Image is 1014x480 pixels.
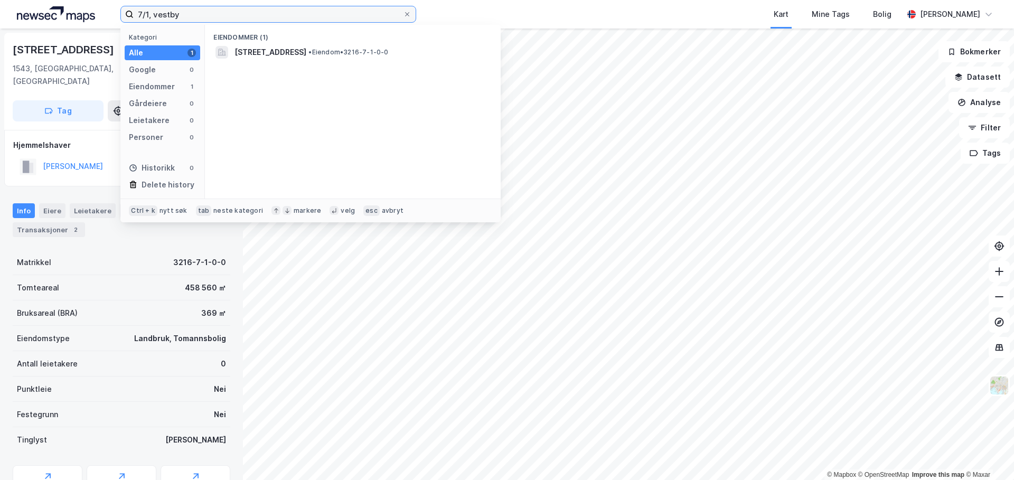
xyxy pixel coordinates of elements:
div: Personer [129,131,163,144]
div: 3216-7-1-0-0 [173,256,226,269]
div: [STREET_ADDRESS] [13,41,116,58]
div: Eiendommer [129,80,175,93]
div: Bruksareal (BRA) [17,307,78,319]
div: Nei [214,383,226,396]
a: OpenStreetMap [858,471,909,478]
div: Info [13,203,35,218]
div: Historikk [129,162,175,174]
div: Eiendommer (1) [205,25,501,44]
div: velg [341,206,355,215]
div: Eiendomstype [17,332,70,345]
span: Eiendom • 3216-7-1-0-0 [308,48,388,57]
div: 0 [187,99,196,108]
div: Tomteareal [17,281,59,294]
div: 0 [221,357,226,370]
div: Datasett [120,203,159,218]
div: [PERSON_NAME] [165,434,226,446]
div: 1543, [GEOGRAPHIC_DATA], [GEOGRAPHIC_DATA] [13,62,190,88]
div: Delete history [142,178,194,191]
div: Leietakere [70,203,116,218]
div: Alle [129,46,143,59]
div: nytt søk [159,206,187,215]
iframe: Chat Widget [961,429,1014,480]
div: 369 ㎡ [201,307,226,319]
div: Ctrl + k [129,205,157,216]
div: 1 [187,82,196,91]
div: Mine Tags [812,8,850,21]
div: markere [294,206,321,215]
div: neste kategori [213,206,263,215]
div: Kart [774,8,788,21]
div: 2 [70,224,81,235]
div: Leietakere [129,114,170,127]
button: Filter [959,117,1010,138]
span: [STREET_ADDRESS] [234,46,306,59]
div: Kontrollprogram for chat [961,429,1014,480]
button: Tags [961,143,1010,164]
div: avbryt [382,206,403,215]
div: Hjemmelshaver [13,139,230,152]
input: Søk på adresse, matrikkel, gårdeiere, leietakere eller personer [134,6,403,22]
button: Tag [13,100,104,121]
div: 0 [187,116,196,125]
div: esc [363,205,380,216]
div: Transaksjoner [13,222,85,237]
div: 0 [187,164,196,172]
div: Punktleie [17,383,52,396]
div: 0 [187,133,196,142]
span: • [308,48,312,56]
div: Eiere [39,203,65,218]
div: 458 560 ㎡ [185,281,226,294]
a: Mapbox [827,471,856,478]
button: Datasett [945,67,1010,88]
div: Festegrunn [17,408,58,421]
div: Gårdeiere [129,97,167,110]
div: Bolig [873,8,891,21]
img: Z [989,375,1009,396]
div: Landbruk, Tomannsbolig [134,332,226,345]
div: Tinglyst [17,434,47,446]
div: 0 [187,65,196,74]
button: Analyse [949,92,1010,113]
div: [PERSON_NAME] [920,8,980,21]
img: logo.a4113a55bc3d86da70a041830d287a7e.svg [17,6,95,22]
div: Matrikkel [17,256,51,269]
div: 1 [187,49,196,57]
button: Bokmerker [938,41,1010,62]
div: Google [129,63,156,76]
a: Improve this map [912,471,964,478]
div: tab [196,205,212,216]
div: Antall leietakere [17,357,78,370]
div: Nei [214,408,226,421]
div: Kategori [129,33,200,41]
